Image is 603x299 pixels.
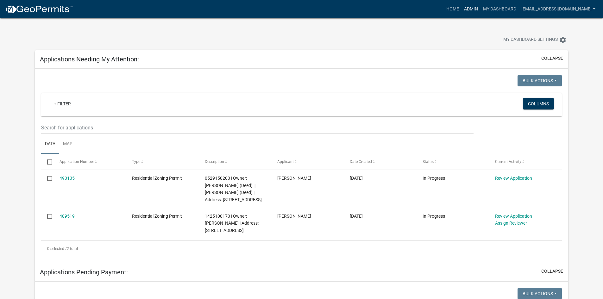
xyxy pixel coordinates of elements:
[541,55,563,62] button: collapse
[350,214,363,219] span: 10/07/2025
[47,246,67,251] span: 0 selected /
[198,154,271,169] datatable-header-cell: Description
[498,34,572,46] button: My Dashboard Settingssettings
[518,75,562,86] button: Bulk Actions
[462,3,481,15] a: Admin
[132,159,140,164] span: Type
[126,154,198,169] datatable-header-cell: Type
[205,214,259,233] span: 1425100170 | Owner: Fry, Robert | Address: 32234 610TH AVE
[495,159,521,164] span: Current Activity
[59,134,76,154] a: Map
[495,176,532,181] a: Review Application
[41,154,53,169] datatable-header-cell: Select
[205,159,224,164] span: Description
[423,159,434,164] span: Status
[495,214,532,219] a: Review Application
[53,154,126,169] datatable-header-cell: Application Number
[271,154,344,169] datatable-header-cell: Applicant
[132,176,182,181] span: Residential Zoning Permit
[541,268,563,275] button: collapse
[350,176,363,181] span: 10/08/2025
[277,214,311,219] span: Robert Fry
[344,154,416,169] datatable-header-cell: Date Created
[417,154,489,169] datatable-header-cell: Status
[41,134,59,154] a: Data
[205,176,262,202] span: 0529150200 | Owner: KAMINSKI, ADAM (Deed) || FRETWELL, HELEN (Deed) | Address: 3751 DEER RUN LN
[444,3,462,15] a: Home
[41,241,562,257] div: 2 total
[41,121,473,134] input: Search for applications
[60,159,94,164] span: Application Number
[35,69,568,263] div: collapse
[559,36,567,44] i: settings
[350,159,372,164] span: Date Created
[495,221,527,226] a: Assign Reviewer
[503,36,558,44] span: My Dashboard Settings
[519,3,598,15] a: [EMAIL_ADDRESS][DOMAIN_NAME]
[60,176,75,181] a: 490135
[277,176,311,181] span: Adam Kaminski
[132,214,182,219] span: Residential Zoning Permit
[423,214,445,219] span: In Progress
[40,268,128,276] h5: Applications Pending Payment:
[423,176,445,181] span: In Progress
[489,154,562,169] datatable-header-cell: Current Activity
[523,98,554,109] button: Columns
[49,98,76,109] a: + Filter
[481,3,519,15] a: My Dashboard
[40,55,139,63] h5: Applications Needing My Attention:
[60,214,75,219] a: 489519
[277,159,294,164] span: Applicant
